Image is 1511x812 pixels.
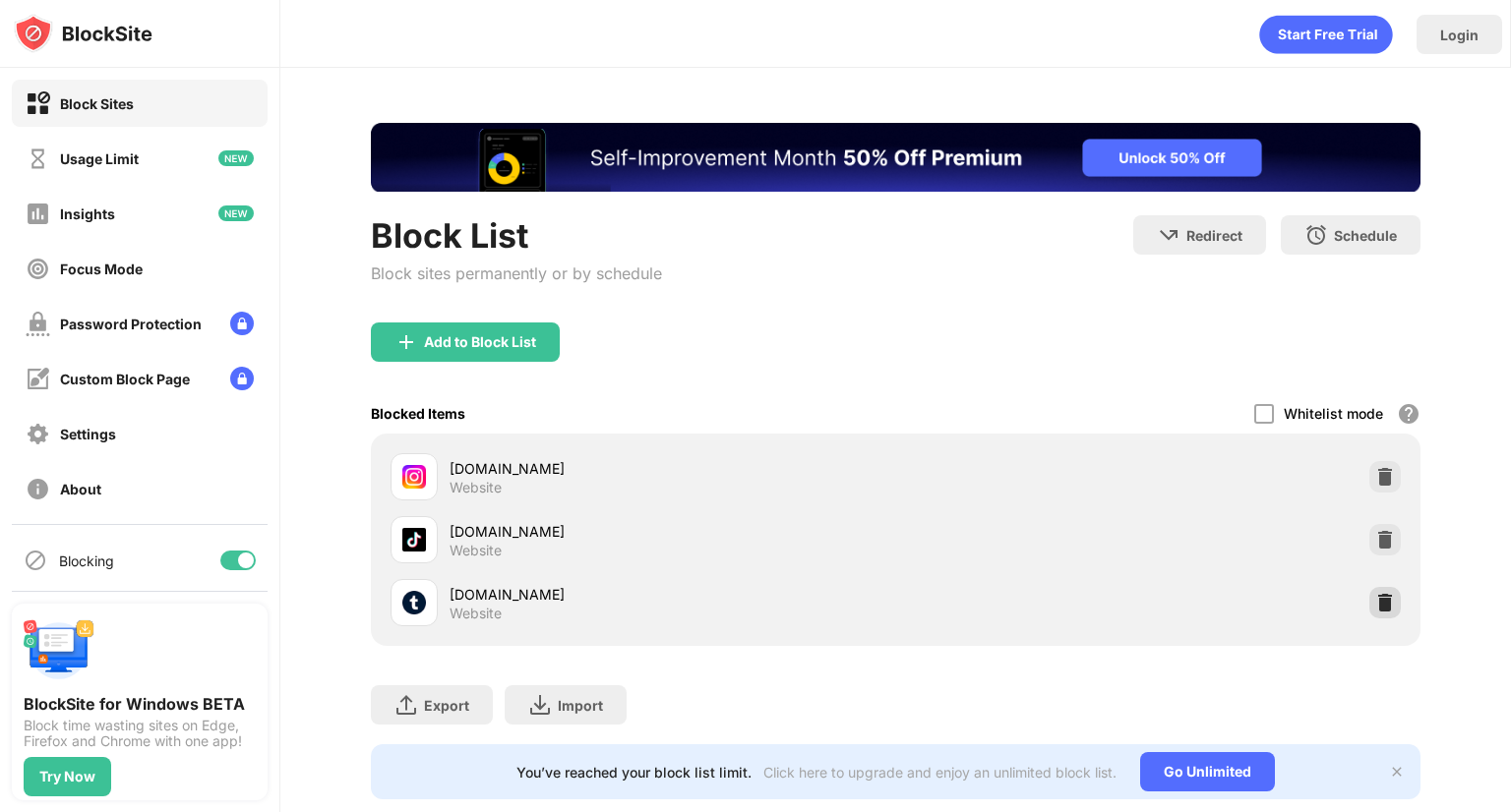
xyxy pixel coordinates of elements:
[14,14,152,53] img: logo-blocksite.svg
[60,150,139,167] div: Usage Limit
[60,261,143,277] div: Focus Mode
[371,215,662,256] div: Block List
[450,521,895,542] div: [DOMAIN_NAME]
[24,549,47,572] img: blocking-icon.svg
[371,405,465,422] div: Blocked Items
[371,263,662,283] div: Block sites permanently or by schedule
[60,316,202,332] div: Password Protection
[24,718,256,749] div: Block time wasting sites on Edge, Firefox and Chrome with one app!
[763,764,1117,781] div: Click here to upgrade and enjoy an unlimited block list.
[26,202,50,226] img: insights-off.svg
[26,367,50,391] img: customize-block-page-off.svg
[1334,227,1397,244] div: Schedule
[1259,15,1393,54] div: animation
[218,150,254,166] img: new-icon.svg
[1284,405,1383,422] div: Whitelist mode
[371,123,1420,192] iframe: Banner
[450,479,502,496] div: Website
[450,458,895,479] div: [DOMAIN_NAME]
[24,694,256,714] div: BlockSite for Windows BETA
[516,764,752,781] div: You’ve reached your block list limit.
[1186,227,1242,244] div: Redirect
[26,477,50,501] img: about-off.svg
[60,95,134,112] div: Block Sites
[218,205,254,221] img: new-icon.svg
[1140,752,1275,791] div: Go Unlimited
[60,371,190,387] div: Custom Block Page
[24,615,94,686] img: push-desktop.svg
[60,205,115,222] div: Insights
[59,552,114,569] div: Blocking
[26,146,50,171] img: time-usage-off.svg
[230,367,254,390] img: lock-menu.svg
[424,334,536,350] div: Add to Block List
[26,91,50,116] img: block-on.svg
[450,605,502,622] div: Website
[230,312,254,335] img: lock-menu.svg
[450,584,895,605] div: [DOMAIN_NAME]
[39,769,95,784] div: Try Now
[60,426,116,442] div: Settings
[424,697,469,714] div: Export
[402,465,426,489] img: favicons
[1440,27,1479,43] div: Login
[26,257,50,281] img: focus-off.svg
[60,481,101,497] div: About
[26,312,50,336] img: password-protection-off.svg
[450,542,502,559] div: Website
[1389,764,1405,780] img: x-button.svg
[558,697,603,714] div: Import
[26,422,50,446] img: settings-off.svg
[402,528,426,551] img: favicons
[402,591,426,614] img: favicons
